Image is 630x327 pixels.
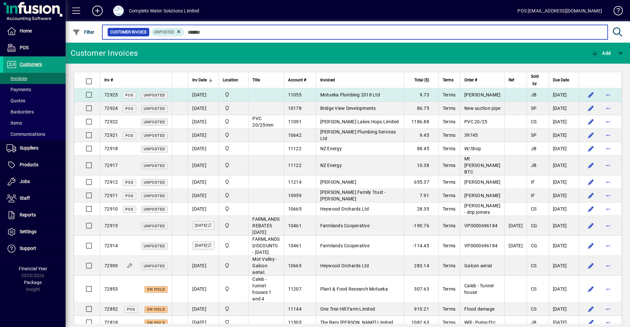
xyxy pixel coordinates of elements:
[71,48,138,58] div: Customer Invoices
[443,286,455,292] span: Terms
[144,180,165,185] span: Unposted
[252,116,273,128] span: PVC 20/25mm
[603,204,613,214] button: More options
[288,106,302,111] span: 10178
[288,76,306,84] span: Account #
[443,106,455,111] span: Terms
[531,179,535,185] span: IF
[288,76,312,84] div: Account #
[404,175,438,189] td: 655.37
[3,84,66,95] a: Payments
[3,95,66,106] a: Quotes
[223,91,244,98] span: Motueka
[586,143,596,154] button: Edit
[586,284,596,294] button: Edit
[223,192,244,199] span: Motueka
[20,162,38,167] span: Products
[586,304,596,314] button: Edit
[404,115,438,129] td: 1186.88
[464,243,497,248] span: VP0000696184
[223,145,244,152] span: Motueka
[144,107,165,111] span: Unposted
[188,88,219,102] td: [DATE]
[288,133,302,138] span: 10642
[125,107,134,111] span: POS
[320,306,375,312] span: One Tree Hill Farm Limited
[464,179,500,185] span: [PERSON_NAME]
[188,256,219,276] td: [DATE]
[586,116,596,127] button: Edit
[464,156,500,174] span: Mt [PERSON_NAME] BTC
[252,276,271,301] span: Caleb - tunnel houses 1 and 4
[531,92,537,97] span: JB
[404,129,438,142] td: 9.45
[252,256,277,275] span: Mot Valley - Galcon aerial.
[127,307,135,312] span: POS
[20,179,30,184] span: Jobs
[320,146,342,151] span: NZ Energy
[549,256,579,276] td: [DATE]
[443,243,455,248] span: Terms
[125,133,134,138] span: POS
[104,263,118,268] span: 72909
[320,179,356,185] span: [PERSON_NAME]
[591,51,611,56] span: Add
[223,105,244,112] span: Motueka
[223,222,244,229] span: Motueka
[20,229,36,234] span: Settings
[549,129,579,142] td: [DATE]
[192,76,215,84] div: Inv Date
[73,30,94,35] span: Filter
[404,155,438,175] td: 10.38
[531,320,537,325] span: JB
[464,203,500,215] span: [PERSON_NAME] - drip joiners
[288,119,302,124] span: 11091
[531,73,539,87] span: Sold by
[443,92,455,97] span: Terms
[252,236,280,255] span: FARMLANDS DISCOUNTS - [DATE]
[603,177,613,187] button: More options
[125,180,134,185] span: POS
[443,163,455,168] span: Terms
[464,283,494,295] span: Caleb - Tunnel house
[223,305,244,313] span: Motueka
[443,179,455,185] span: Terms
[288,286,302,292] span: 11207
[517,6,602,16] div: POS [EMAIL_ADDRESS][DOMAIN_NAME]
[531,146,537,151] span: JB
[188,102,219,115] td: [DATE]
[7,109,34,114] span: Backorders
[125,93,134,97] span: POS
[3,207,66,223] a: Reports
[549,102,579,115] td: [DATE]
[320,223,369,228] span: Farmlands Cooperative
[404,189,438,202] td: 7.91
[586,103,596,113] button: Edit
[509,76,514,84] span: Ref
[20,195,30,201] span: Staff
[549,202,579,216] td: [DATE]
[144,244,165,248] span: Unposted
[464,193,500,198] span: [PERSON_NAME]
[531,243,537,248] span: CG
[104,92,118,97] span: 72925
[144,93,165,97] span: Unposted
[531,163,537,168] span: JB
[188,155,219,175] td: [DATE]
[443,146,455,151] span: Terms
[144,194,165,198] span: Unposted
[104,286,118,292] span: 72853
[288,306,302,312] span: 11144
[188,142,219,155] td: [DATE]
[144,207,165,212] span: Unposted
[603,103,613,113] button: More options
[223,162,244,169] span: Motueka
[188,115,219,129] td: [DATE]
[188,202,219,216] td: [DATE]
[104,179,118,185] span: 72912
[531,133,537,138] span: SP
[3,106,66,117] a: Backorders
[110,29,147,35] span: Customer Invoice
[144,164,165,168] span: Unposted
[549,236,579,256] td: [DATE]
